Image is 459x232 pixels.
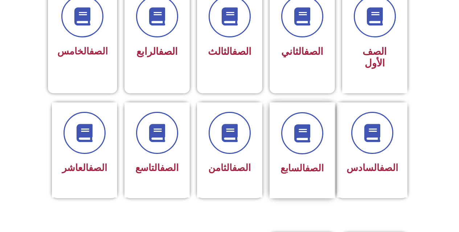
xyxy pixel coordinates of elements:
a: الصف [380,162,398,173]
span: التاسع [135,162,179,173]
span: الخامس [57,46,108,57]
a: الصف [160,162,179,173]
span: الرابع [136,46,178,57]
span: السابع [280,163,324,174]
a: الصف [232,46,251,57]
span: الثامن [208,162,251,173]
span: الثاني [281,46,323,57]
a: الصف [159,46,178,57]
a: الصف [89,162,107,173]
span: الثالث [208,46,251,57]
span: الصف الأول [362,46,387,69]
a: الصف [89,46,108,57]
span: العاشر [62,162,107,173]
a: الصف [305,163,324,174]
a: الصف [232,162,251,173]
span: السادس [347,162,398,173]
a: الصف [304,46,323,57]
